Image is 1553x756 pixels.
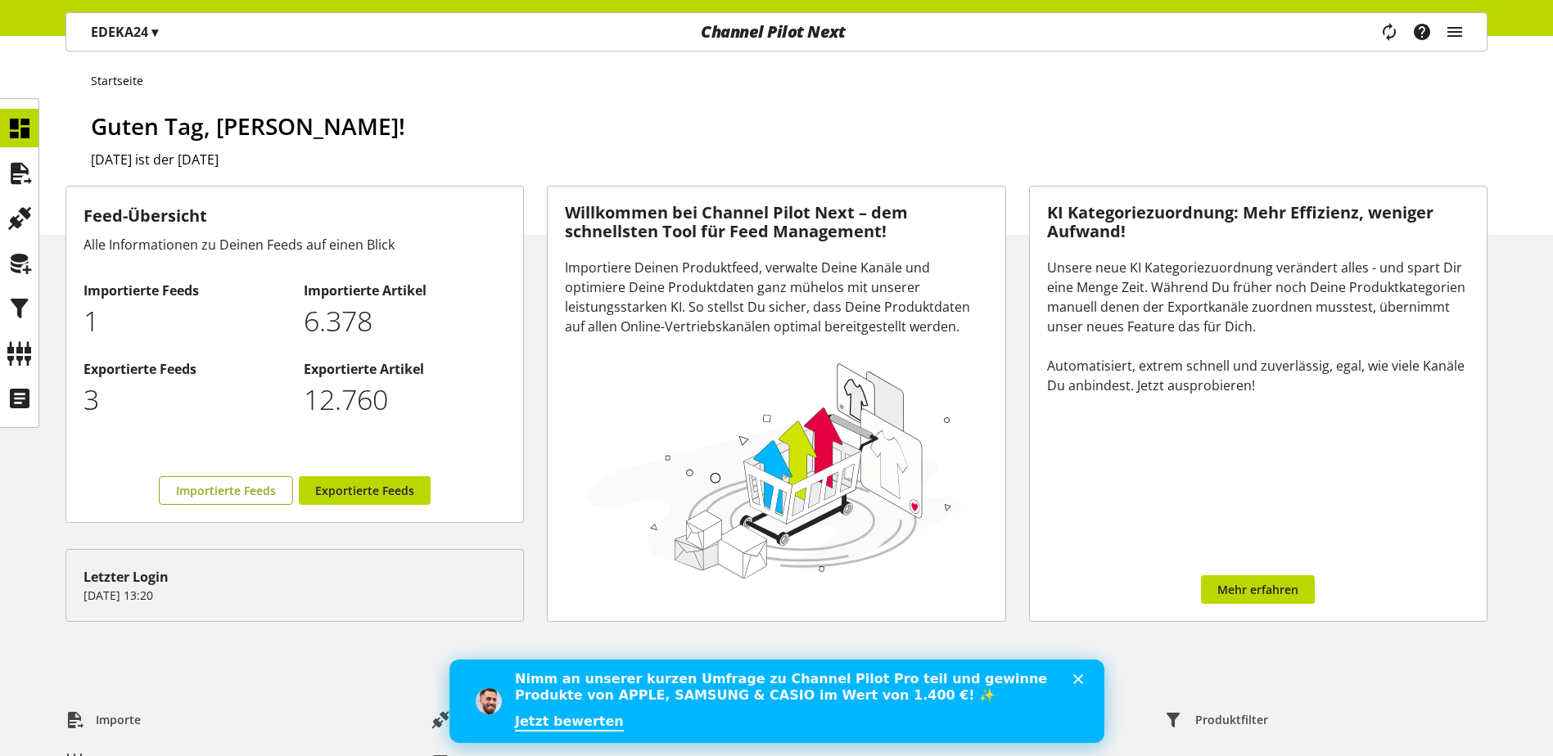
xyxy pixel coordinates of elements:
p: [DATE] 13:20 [84,587,506,604]
h3: KI Kategoriezuordnung: Mehr Effizienz, weniger Aufwand! [1047,204,1469,241]
a: Mehr erfahren [1201,575,1315,604]
p: 6378 [304,300,507,342]
h2: Exportierte Feeds [84,359,287,379]
h2: Importierte Feeds [84,281,287,300]
h3: Willkommen bei Channel Pilot Next – dem schnellsten Tool für Feed Management! [565,204,987,241]
span: ▾ [151,23,158,41]
a: Produktfilter [1152,705,1281,735]
span: Mehr erfahren [1217,581,1298,598]
a: Datenfeldzuordnung [419,705,592,735]
span: Importierte Feeds [176,482,276,499]
h2: [DATE] ist der [DATE] [91,150,1488,169]
div: Unsere neue KI Kategoriezuordnung verändert alles - und spart Dir eine Menge Zeit. Während Du frü... [1047,258,1469,395]
h2: Exportierte Artikel [304,359,507,379]
span: Exportierte Feeds [315,482,414,499]
p: 12760 [304,379,507,421]
span: Importe [96,711,141,728]
p: 3 [84,379,287,421]
nav: main navigation [65,12,1488,52]
img: 78e1b9dcff1e8392d83655fcfc870417.svg [581,357,967,583]
h3: Feed-Übersicht [84,204,506,228]
div: Alle Informationen zu Deinen Feeds auf einen Blick [84,235,506,254]
p: EDEKA24 [91,22,158,42]
a: Exportierte Feeds [299,476,431,505]
a: Importe [52,705,154,735]
a: Importierte Feeds [159,476,293,505]
span: Produktfilter [1195,711,1268,728]
span: Guten Tag, [PERSON_NAME]! [91,110,405,142]
div: Letzter Login [84,567,506,587]
iframe: Intercom live chat Banner [449,659,1104,743]
p: 1 [84,300,287,342]
h2: Importierte Artikel [304,281,507,300]
div: Importiere Deinen Produktfeed, verwalte Deine Kanäle und optimiere Deine Produktdaten ganz mühelo... [565,258,987,336]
